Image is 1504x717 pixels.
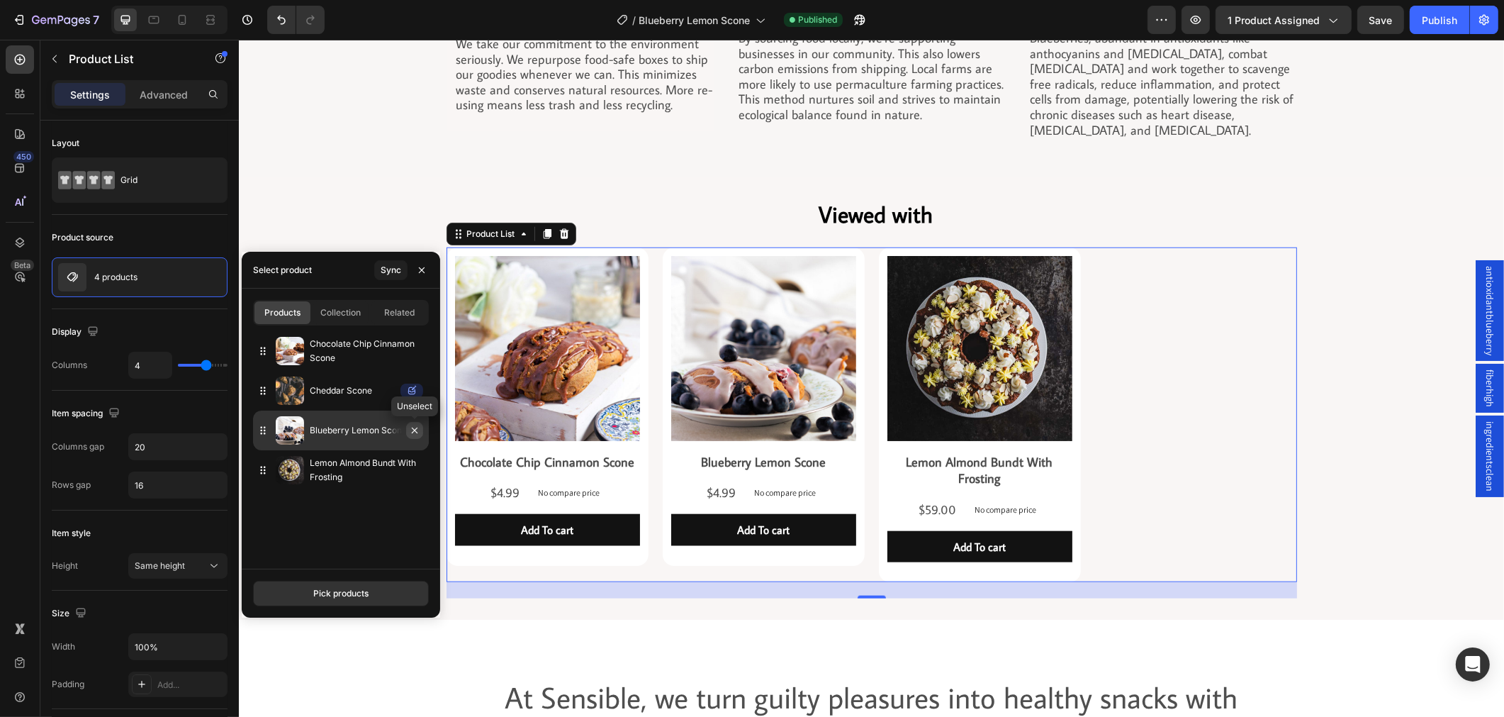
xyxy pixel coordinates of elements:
button: Save [1357,6,1404,34]
img: product feature img [58,263,86,291]
input: Auto [129,352,172,378]
a: Lemon Almond Bundt With Frosting [649,216,834,401]
div: Add... [157,679,224,691]
div: Product List [225,188,279,201]
span: ingredientsclean [1244,382,1258,452]
a: Chocolate Chip Cinnamon Scone [216,216,401,401]
img: collections [276,337,304,365]
div: $4.99 [250,443,282,462]
div: Item spacing [52,404,123,423]
div: Beta [11,260,34,271]
img: collections [276,416,304,445]
h2: Viewed with [216,159,1058,191]
div: Publish [1422,13,1457,28]
div: Item style [52,527,91,540]
button: 7 [6,6,106,34]
p: Cheddar Scone [310,384,395,398]
input: Auto [129,634,227,660]
button: Add To cart [216,474,401,506]
div: Product source [52,231,113,244]
div: Select product [253,264,312,277]
div: $4.99 [466,443,498,462]
img: Blueberry lemon scones with lemon glaze and blueberries on a white plate with a blurred background [432,216,617,401]
span: Related [384,306,415,319]
img: collections [276,377,304,405]
a: Blueberry Lemon Scone [432,216,617,401]
span: fiberhigh [1244,330,1258,367]
div: Pick products [313,587,369,600]
div: Add To cart [282,480,335,501]
div: Grid [120,164,207,196]
h2: Lemon Almond Bundt With Frosting [649,413,834,449]
p: Blueberry Lemon Scone [310,423,423,438]
div: Layout [52,137,79,150]
input: Auto [129,434,227,460]
p: 4 products [94,272,138,282]
button: Same height [128,553,228,579]
p: No compare price [515,449,577,457]
div: Sync [381,264,401,277]
button: Pick products [253,581,429,606]
div: Size [52,604,89,623]
img: collections [276,456,304,484]
div: Display [52,323,101,342]
button: Publish [1410,6,1469,34]
span: 1 product assigned [1228,13,1320,28]
div: Rows gap [52,479,91,491]
p: Lemon Almond Bundt With Frosting [310,456,423,484]
div: Padding [52,678,84,691]
span: Collection [320,306,361,319]
div: Add To cart [714,497,767,518]
div: Open Intercom Messenger [1456,647,1490,682]
img: Top view of a beautifully decorated lemon almond bundt cake on a white plate. The cake is adorned... [649,216,834,401]
div: Columns [52,359,87,372]
span: Save [1369,14,1393,26]
p: No compare price [736,466,797,474]
div: Columns gap [52,440,104,453]
p: Settings [70,87,110,102]
div: $59.00 [678,460,719,479]
p: No compare price [299,449,361,457]
button: Sync [374,260,408,280]
span: / [632,13,636,28]
div: Undo/Redo [267,6,325,34]
p: Product List [69,50,189,67]
button: Add To cart [649,491,834,523]
span: Blueberry Lemon Scone [639,13,750,28]
span: antioxidantblueberry [1244,226,1258,316]
span: Same height [135,560,185,571]
div: Add To cart [498,480,551,501]
p: 7 [93,11,99,28]
div: 450 [13,151,34,162]
h2: Chocolate Chip Cinnamon Scone [216,413,401,432]
p: Advanced [140,87,188,102]
iframe: Design area [239,40,1504,717]
span: Published [798,13,837,26]
p: Chocolate Chip Cinnamon Scone [310,337,423,365]
button: 1 product assigned [1216,6,1352,34]
img: Cinnamon chocolate chip scones with cinnamon glaze on a white background with blue plates [216,216,401,401]
div: Width [52,640,75,653]
h2: Blueberry Lemon Scone [432,413,617,432]
input: Auto [129,472,227,498]
button: Add To cart [432,474,617,506]
span: Products [264,306,301,319]
div: Height [52,560,78,572]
